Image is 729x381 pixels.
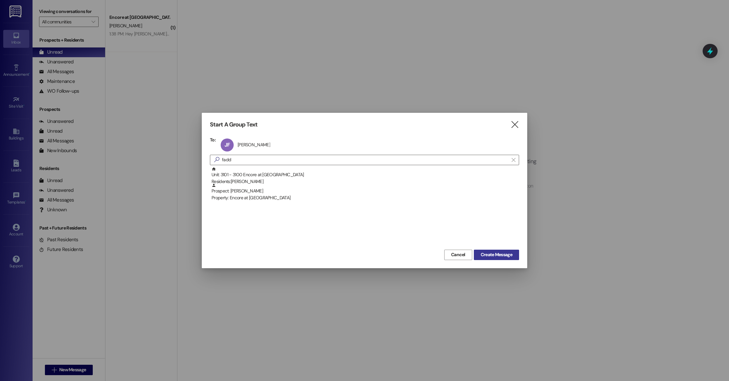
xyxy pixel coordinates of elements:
h3: To: [210,137,216,143]
div: Prospect: [PERSON_NAME]Property: Encore at [GEOGRAPHIC_DATA] [210,183,519,199]
h3: Start A Group Text [210,121,257,128]
i:  [212,156,222,163]
div: [PERSON_NAME] [238,142,270,148]
input: Search for any contact or apartment [222,155,508,164]
button: Cancel [444,250,472,260]
div: Property: Encore at [GEOGRAPHIC_DATA] [212,194,519,201]
i:  [512,157,515,163]
span: JF [225,141,230,148]
button: Create Message [474,250,519,260]
div: Unit: 3101 - 3100 Encore at [GEOGRAPHIC_DATA]Residents:[PERSON_NAME] [210,167,519,183]
span: Create Message [481,251,512,258]
div: Residents: [PERSON_NAME] [212,178,519,185]
i:  [510,121,519,128]
div: Unit: 3101 - 3100 Encore at [GEOGRAPHIC_DATA] [212,167,519,185]
div: Prospect: [PERSON_NAME] [212,183,519,202]
span: Cancel [451,251,465,258]
button: Clear text [508,155,519,165]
